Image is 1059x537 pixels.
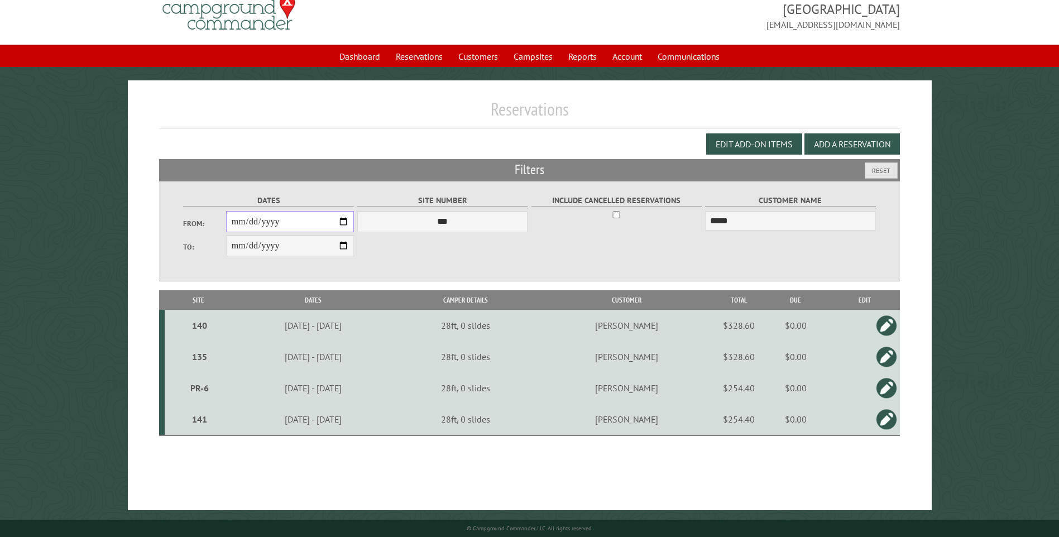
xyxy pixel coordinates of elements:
[537,404,717,435] td: [PERSON_NAME]
[531,194,702,207] label: Include Cancelled Reservations
[169,414,229,425] div: 141
[761,290,830,310] th: Due
[357,194,528,207] label: Site Number
[717,372,761,404] td: $254.40
[507,46,559,67] a: Campsites
[865,162,898,179] button: Reset
[395,310,537,341] td: 28ft, 0 slides
[233,414,393,425] div: [DATE] - [DATE]
[651,46,726,67] a: Communications
[537,290,717,310] th: Customer
[717,404,761,435] td: $254.40
[395,404,537,435] td: 28ft, 0 slides
[706,133,802,155] button: Edit Add-on Items
[717,341,761,372] td: $328.60
[717,310,761,341] td: $328.60
[333,46,387,67] a: Dashboard
[830,290,899,310] th: Edit
[183,194,353,207] label: Dates
[159,98,899,129] h1: Reservations
[606,46,649,67] a: Account
[169,382,229,394] div: PR-6
[389,46,449,67] a: Reservations
[467,525,593,532] small: © Campground Commander LLC. All rights reserved.
[761,372,830,404] td: $0.00
[395,372,537,404] td: 28ft, 0 slides
[169,320,229,331] div: 140
[169,351,229,362] div: 135
[761,341,830,372] td: $0.00
[761,310,830,341] td: $0.00
[395,290,537,310] th: Camper Details
[233,320,393,331] div: [DATE] - [DATE]
[183,242,226,252] label: To:
[233,382,393,394] div: [DATE] - [DATE]
[761,404,830,435] td: $0.00
[159,159,899,180] h2: Filters
[452,46,505,67] a: Customers
[233,351,393,362] div: [DATE] - [DATE]
[717,290,761,310] th: Total
[562,46,603,67] a: Reports
[165,290,231,310] th: Site
[232,290,395,310] th: Dates
[804,133,900,155] button: Add a Reservation
[395,341,537,372] td: 28ft, 0 slides
[183,218,226,229] label: From:
[537,310,717,341] td: [PERSON_NAME]
[537,372,717,404] td: [PERSON_NAME]
[537,341,717,372] td: [PERSON_NAME]
[705,194,875,207] label: Customer Name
